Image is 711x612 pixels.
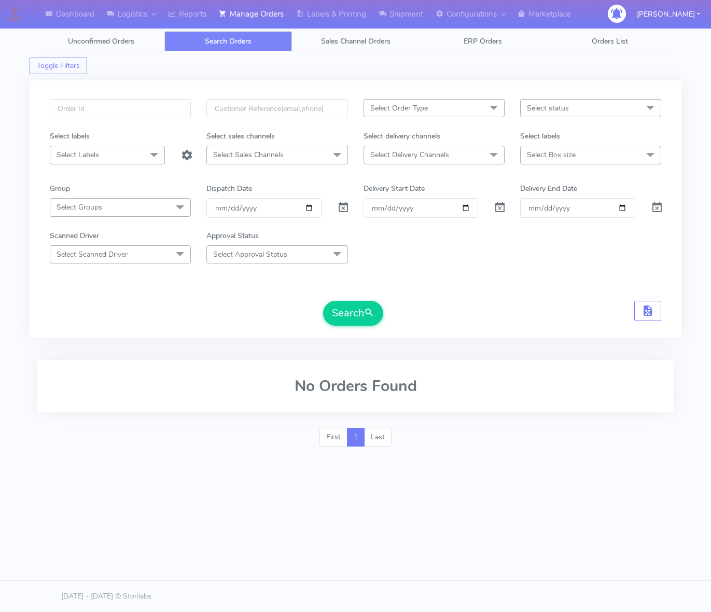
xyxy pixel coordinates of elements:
[57,249,128,259] span: Select Scanned Driver
[50,378,661,395] h2: No Orders Found
[30,58,87,74] button: Toggle Filters
[213,150,284,160] span: Select Sales Channels
[57,150,99,160] span: Select Labels
[50,99,191,118] input: Order Id
[629,4,708,25] button: [PERSON_NAME]
[206,230,259,241] label: Approval Status
[37,31,674,51] ul: Tabs
[50,131,90,142] label: Select labels
[364,183,425,194] label: Delivery Start Date
[520,183,577,194] label: Delivery End Date
[206,99,347,118] input: Customer Reference(email,phone)
[520,131,560,142] label: Select labels
[527,103,569,113] span: Select status
[347,428,365,447] a: 1
[370,103,428,113] span: Select Order Type
[50,183,70,194] label: Group
[364,131,440,142] label: Select delivery channels
[592,36,628,46] span: Orders List
[323,301,383,326] button: Search
[370,150,449,160] span: Select Delivery Channels
[213,249,287,259] span: Select Approval Status
[527,150,576,160] span: Select Box size
[321,36,391,46] span: Sales Channel Orders
[206,131,275,142] label: Select sales channels
[464,36,502,46] span: ERP Orders
[57,202,102,212] span: Select Groups
[205,36,252,46] span: Search Orders
[50,230,99,241] label: Scanned Driver
[206,183,252,194] label: Dispatch Date
[68,36,134,46] span: Unconfirmed Orders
